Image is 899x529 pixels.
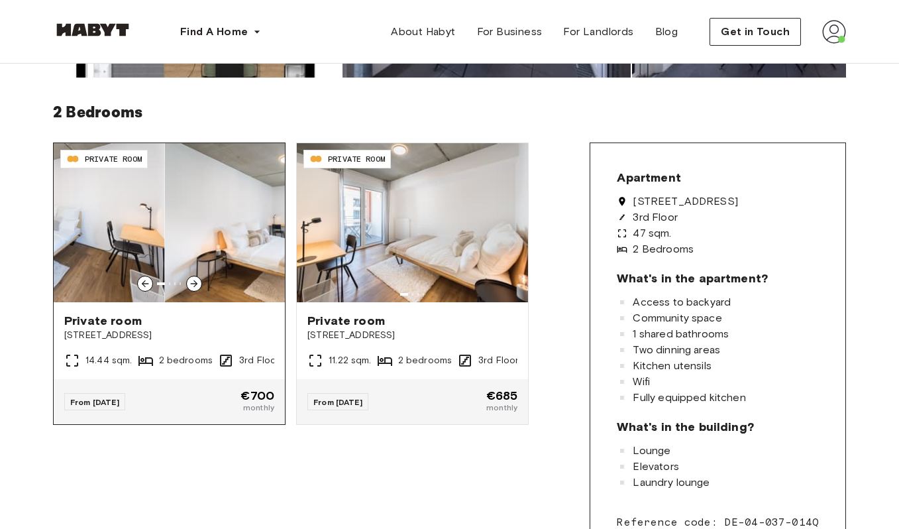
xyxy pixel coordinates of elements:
[721,24,790,40] span: Get in Touch
[633,313,721,323] span: Community space
[64,329,274,342] span: [STREET_ADDRESS]
[180,24,248,40] span: Find A Home
[53,23,132,36] img: Habyt
[563,24,633,40] span: For Landlords
[478,354,519,367] span: 3rd Floor
[297,143,528,302] img: Image of the room
[477,24,543,40] span: For Business
[633,461,678,472] span: Elevators
[329,354,372,367] span: 11.22 sqm.
[53,99,846,127] h6: 2 Bedrooms
[466,19,553,45] a: For Business
[70,397,119,407] span: From [DATE]
[486,390,518,402] span: €685
[617,419,753,435] span: What's in the building?
[240,390,274,402] span: €700
[391,24,455,40] span: About Habyt
[297,143,528,424] a: PRIVATE ROOMImage of the roomPrivate room[STREET_ADDRESS]11.22 sqm.2 bedrooms3rd FloorFrom [DATE]...
[398,354,452,367] span: 2 bedrooms
[633,228,671,239] span: 47 sqm.
[633,392,745,403] span: Fully equipped kitchen
[85,354,132,367] span: 14.44 sqm.
[710,18,801,46] button: Get in Touch
[240,402,274,414] span: monthly
[655,24,678,40] span: Blog
[380,19,466,45] a: About Habyt
[633,477,710,488] span: Laundry lounge
[617,270,768,286] span: What's in the apartment?
[633,361,711,371] span: Kitchen utensils
[617,170,680,186] span: Apartment
[633,244,694,255] span: 2 Bedrooms
[633,329,729,339] span: 1 shared bathrooms
[307,329,517,342] span: [STREET_ADDRESS]
[553,19,644,45] a: For Landlords
[822,20,846,44] img: avatar
[645,19,689,45] a: Blog
[633,196,737,207] span: [STREET_ADDRESS]
[633,377,650,387] span: Wifi
[328,153,385,165] span: PRIVATE ROOM
[486,402,518,414] span: monthly
[633,345,720,355] span: Two dinning areas
[170,19,272,45] button: Find A Home
[159,354,213,367] span: 2 bedrooms
[54,143,285,424] a: PRIVATE ROOMPrivate room[STREET_ADDRESS]14.44 sqm.2 bedrooms3rd FloorFrom [DATE]€700monthly
[633,212,677,223] span: 3rd Floor
[307,313,517,329] span: Private room
[85,153,142,165] span: PRIVATE ROOM
[64,313,274,329] span: Private room
[239,354,280,367] span: 3rd Floor
[633,445,670,456] span: Lounge
[313,397,362,407] span: From [DATE]
[165,143,396,302] img: Image of the room
[633,297,731,308] span: Access to backyard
